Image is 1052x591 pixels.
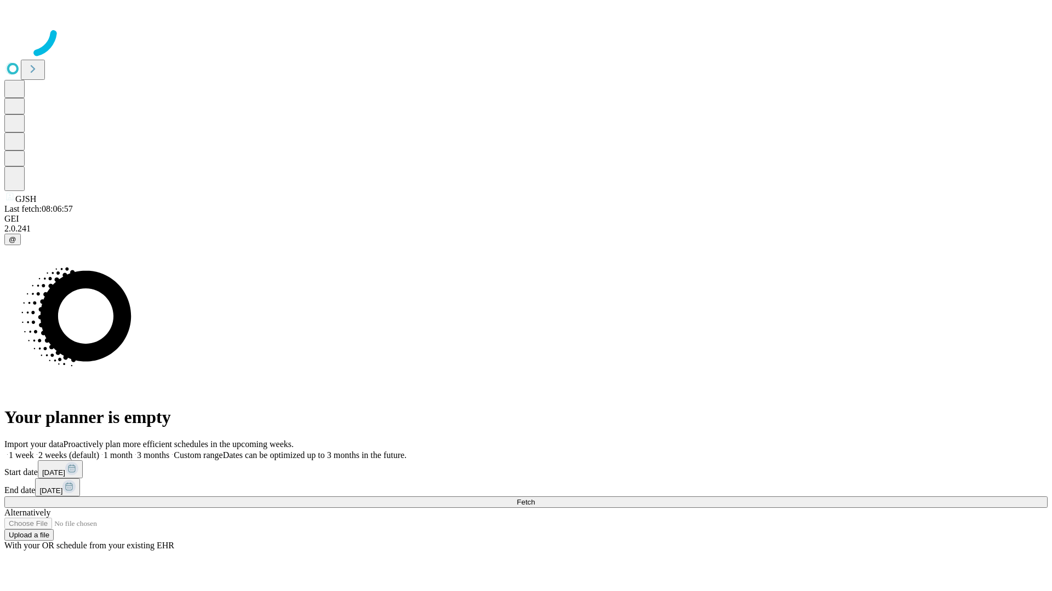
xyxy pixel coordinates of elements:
[42,468,65,477] span: [DATE]
[38,460,83,478] button: [DATE]
[4,439,64,449] span: Import your data
[38,450,99,460] span: 2 weeks (default)
[9,450,34,460] span: 1 week
[9,235,16,244] span: @
[4,460,1048,478] div: Start date
[104,450,133,460] span: 1 month
[39,486,62,495] span: [DATE]
[4,407,1048,427] h1: Your planner is empty
[35,478,80,496] button: [DATE]
[4,204,73,213] span: Last fetch: 08:06:57
[4,224,1048,234] div: 2.0.241
[15,194,36,204] span: GJSH
[137,450,169,460] span: 3 months
[4,478,1048,496] div: End date
[223,450,407,460] span: Dates can be optimized up to 3 months in the future.
[4,508,50,517] span: Alternatively
[4,496,1048,508] button: Fetch
[4,541,174,550] span: With your OR schedule from your existing EHR
[174,450,222,460] span: Custom range
[64,439,294,449] span: Proactively plan more efficient schedules in the upcoming weeks.
[4,234,21,245] button: @
[4,529,54,541] button: Upload a file
[4,214,1048,224] div: GEI
[517,498,535,506] span: Fetch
